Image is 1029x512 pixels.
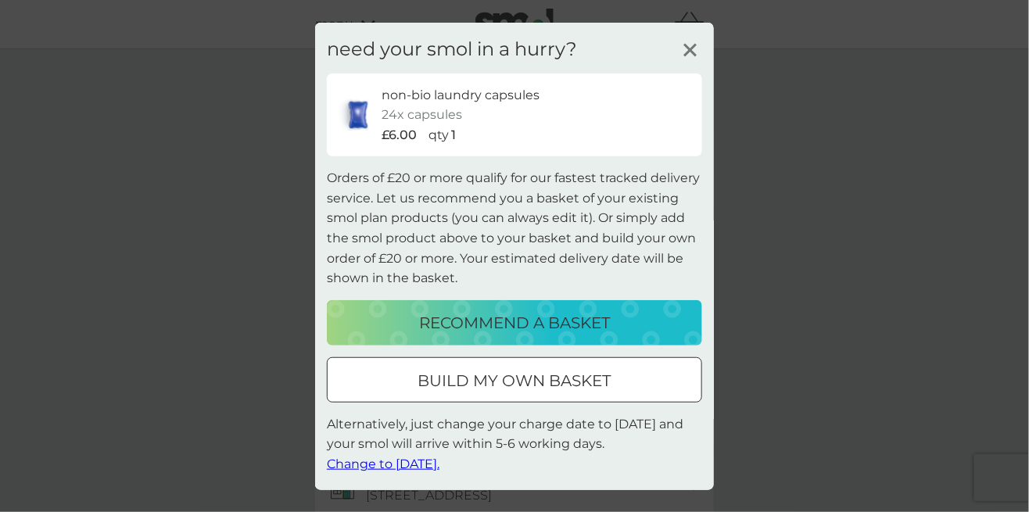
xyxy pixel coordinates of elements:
h3: need your smol in a hurry? [327,38,577,60]
button: recommend a basket [327,300,702,346]
p: qty [428,125,449,145]
button: build my own basket [327,357,702,403]
p: build my own basket [418,368,611,393]
p: recommend a basket [419,310,610,335]
p: 24x capsules [382,105,462,125]
p: 1 [451,125,456,145]
p: non-bio laundry capsules [382,84,540,105]
p: Alternatively, just change your charge date to [DATE] and your smol will arrive within 5-6 workin... [327,414,702,474]
button: Change to [DATE]. [327,454,439,474]
span: Change to [DATE]. [327,457,439,471]
p: £6.00 [382,125,417,145]
p: Orders of £20 or more qualify for our fastest tracked delivery service. Let us recommend you a ba... [327,168,702,288]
